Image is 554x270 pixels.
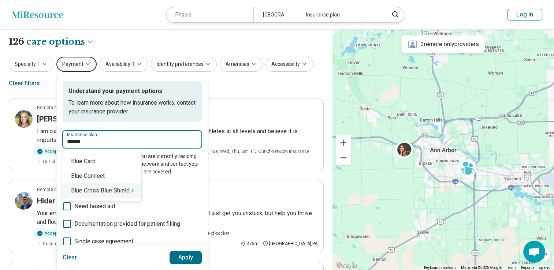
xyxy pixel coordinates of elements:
[74,202,115,211] span: Need based aid
[132,60,135,68] span: 1
[74,220,180,228] span: Documentation provided for patient filling
[34,147,84,155] div: Accepting clients
[43,158,70,165] span: Out-of-pocket
[9,57,53,72] button: Specialty
[37,209,317,226] p: Your emotional wellbeing is our priority. We will work together to not just get you unstuck, but ...
[507,9,542,20] button: Log In
[258,148,309,155] span: Out-of-network insurance
[336,150,351,165] button: Zoom out
[297,7,384,22] div: Insurance plan
[523,241,545,263] div: Open chat
[9,75,40,92] div: Clear filters
[177,148,248,155] span: Works Sun, Mon, Tue, Wed, Thu, Sat
[26,35,94,48] button: Care options
[37,186,78,193] p: Remote or In-person
[506,266,517,270] a: Terms (opens in new tab)
[336,135,351,150] button: Zoom in
[37,104,63,111] p: Remote only
[62,154,141,169] div: Blue Card
[37,114,94,124] h3: [PERSON_NAME]
[56,57,97,72] button: Payment
[62,169,141,183] div: Blue Connect
[220,57,263,72] button: Amenities
[265,57,313,72] button: Accessibility
[63,251,77,264] button: Clear
[62,154,141,198] div: Suggestions
[67,132,197,137] label: Insurance plan
[37,60,40,68] span: 1
[26,35,85,48] span: care options
[521,266,552,270] a: Report a map error
[68,98,196,116] p: To learn more about how insurance works, contact your insurance provider.
[62,183,141,198] div: Blue Cross Blue Shield
[263,240,317,247] div: [GEOGRAPHIC_DATA] , PA
[68,87,196,95] p: Understand your payment options
[253,7,297,22] div: [GEOGRAPHIC_DATA], [GEOGRAPHIC_DATA]
[9,35,94,48] h1: 126
[37,196,86,206] h3: Hider Shaaban
[461,266,502,270] span: Map data ©2025 Google
[170,251,202,264] button: Apply
[34,229,84,237] div: Accepting clients
[43,240,126,247] span: Documentation provided for patient filling
[100,57,148,72] button: Availability
[240,240,260,247] div: 475 mi
[37,127,317,145] p: I am currently accepting patients! I have experience working with athletes at all levels and beli...
[74,237,133,246] span: Single case agreement
[402,35,485,53] div: 3 remote only providers
[202,230,229,237] span: Out-of-pocket
[151,57,217,72] button: Identity preferences
[167,7,253,22] div: Phobia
